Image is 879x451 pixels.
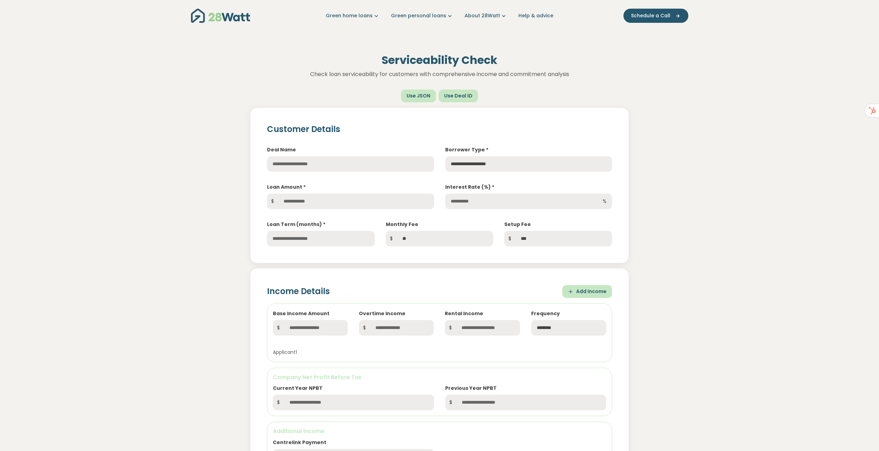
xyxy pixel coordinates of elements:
[562,285,612,298] button: Add Income
[445,310,483,317] label: Rental Income
[597,194,612,209] span: %
[273,427,606,435] h6: Additional Income
[401,90,436,102] button: Use JSON
[273,385,323,392] label: Current Year NPBT
[267,194,278,209] span: $
[273,395,284,410] span: $
[267,184,306,191] label: Loan Amount *
[439,90,478,102] button: Use Deal ID
[273,310,329,317] label: Base Income Amount
[445,385,497,392] label: Previous Year NPBT
[267,124,612,134] h2: Customer Details
[631,12,670,19] span: Schedule a Call
[267,146,296,153] label: Deal Name
[445,395,456,410] span: $
[623,9,688,23] button: Schedule a Call
[445,184,494,191] label: Interest Rate (%) *
[273,349,297,356] small: Applicant 1
[386,231,397,246] span: $
[212,54,668,67] h1: Serviceability Check
[359,320,370,336] span: $
[191,9,250,23] img: 28Watt
[445,146,488,153] label: Borrower Type *
[191,7,688,25] nav: Main navigation
[326,12,380,19] a: Green home loans
[531,310,560,317] label: Frequency
[267,221,325,228] label: Loan Term (months) *
[273,320,284,336] span: $
[465,12,507,19] a: About 28Watt
[359,310,405,317] label: Overtime Income
[386,221,418,228] label: Monthly Fee
[504,221,531,228] label: Setup Fee
[518,12,553,19] a: Help & advice
[391,12,453,19] a: Green personal loans
[273,374,606,381] h6: Company Net Profit Before Tax
[445,320,456,336] span: $
[273,439,326,446] label: Centrelink Payment
[504,231,515,246] span: $
[212,70,668,79] p: Check loan serviceability for customers with comprehensive income and commitment analysis
[267,286,330,297] h2: Income Details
